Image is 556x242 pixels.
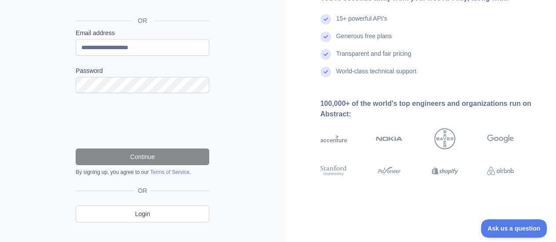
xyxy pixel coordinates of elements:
img: nokia [376,128,403,149]
img: google [487,128,514,149]
img: check mark [320,49,331,60]
img: shopify [432,164,458,177]
span: OR [131,16,154,25]
img: check mark [320,67,331,77]
img: check mark [320,32,331,42]
div: 15+ powerful API's [336,14,387,32]
div: Generous free plans [336,32,392,49]
button: Continue [76,148,209,165]
img: bayer [434,128,455,149]
img: payoneer [376,164,403,177]
a: Login [76,206,209,222]
label: Password [76,66,209,75]
a: Terms of Service [150,169,189,175]
iframe: reCAPTCHA [76,104,209,138]
img: stanford university [320,164,347,177]
label: Email address [76,29,209,37]
div: By signing up, you agree to our . [76,169,209,176]
img: accenture [320,128,347,149]
div: Transparent and fair pricing [336,49,411,67]
div: World-class technical support [336,67,417,84]
img: airbnb [487,164,514,177]
div: 100,000+ of the world's top engineers and organizations run on Abstract: [320,98,542,119]
span: OR [134,186,151,195]
iframe: Toggle Customer Support [481,219,547,238]
img: check mark [320,14,331,25]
